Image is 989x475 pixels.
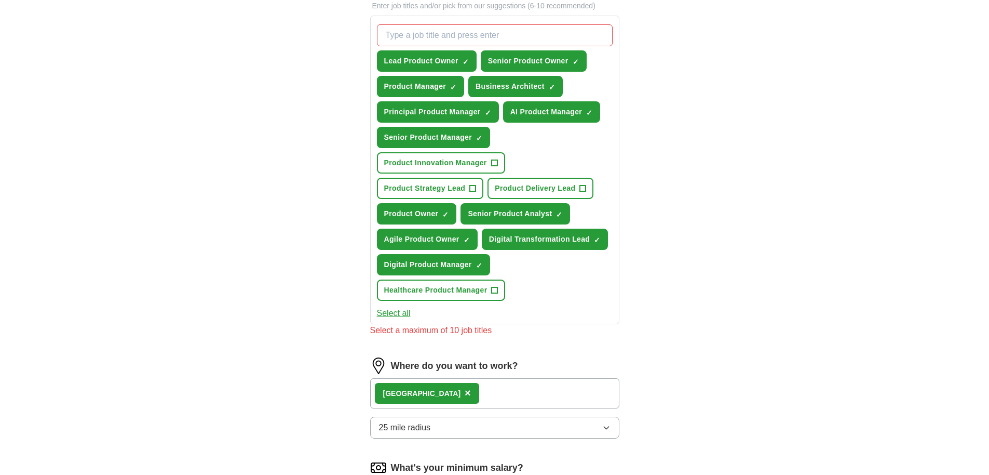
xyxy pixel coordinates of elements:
button: Healthcare Product Manager [377,280,506,301]
p: Enter job titles and/or pick from our suggestions (6-10 recommended) [370,1,619,11]
button: Business Architect✓ [468,76,563,97]
span: Senior Product Analyst [468,208,552,219]
button: Digital Transformation Lead✓ [482,229,608,250]
span: 25 mile radius [379,421,431,434]
button: × [465,386,471,401]
span: Product Manager [384,81,446,92]
span: ✓ [442,210,449,219]
div: Select a maximum of 10 job titles [370,324,619,337]
span: AI Product Manager [510,107,582,117]
button: Product Delivery Lead [487,178,593,199]
span: Senior Product Owner [488,56,568,67]
span: Healthcare Product Manager [384,285,487,296]
div: [GEOGRAPHIC_DATA] [383,388,461,399]
span: Digital Transformation Lead [489,234,590,245]
button: Principal Product Manager✓ [377,101,499,123]
span: Business Architect [476,81,545,92]
button: Senior Product Analyst✓ [460,203,570,225]
img: location.png [370,358,387,374]
span: Lead Product Owner [384,56,458,67]
button: Product Innovation Manager [377,152,505,174]
span: ✓ [549,83,555,91]
span: Product Owner [384,208,439,219]
span: Product Strategy Lead [384,183,466,194]
button: Product Manager✓ [377,76,465,97]
span: ✓ [586,109,592,117]
button: Product Owner✓ [377,203,457,225]
span: Senior Product Manager [384,132,472,143]
span: Principal Product Manager [384,107,481,117]
span: ✓ [594,236,600,244]
span: ✓ [476,134,482,142]
span: ✓ [450,83,456,91]
span: ✓ [463,58,469,66]
label: What's your minimum salary? [391,461,523,475]
span: × [465,387,471,399]
button: Select all [377,307,411,320]
input: Type a job title and press enter [377,24,613,46]
span: ✓ [476,261,482,270]
button: Agile Product Owner✓ [377,229,478,250]
span: Agile Product Owner [384,234,459,245]
span: ✓ [464,236,470,244]
button: 25 mile radius [370,417,619,439]
span: ✓ [573,58,579,66]
button: Lead Product Owner✓ [377,50,477,72]
button: Senior Product Owner✓ [481,50,587,72]
label: Where do you want to work? [391,359,518,373]
button: Senior Product Manager✓ [377,127,491,148]
span: ✓ [556,210,562,219]
span: ✓ [485,109,491,117]
button: Digital Product Manager✓ [377,254,490,275]
button: AI Product Manager✓ [503,101,601,123]
span: Product Innovation Manager [384,157,487,168]
span: Product Delivery Lead [495,183,575,194]
span: Digital Product Manager [384,259,472,270]
button: Product Strategy Lead [377,178,484,199]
